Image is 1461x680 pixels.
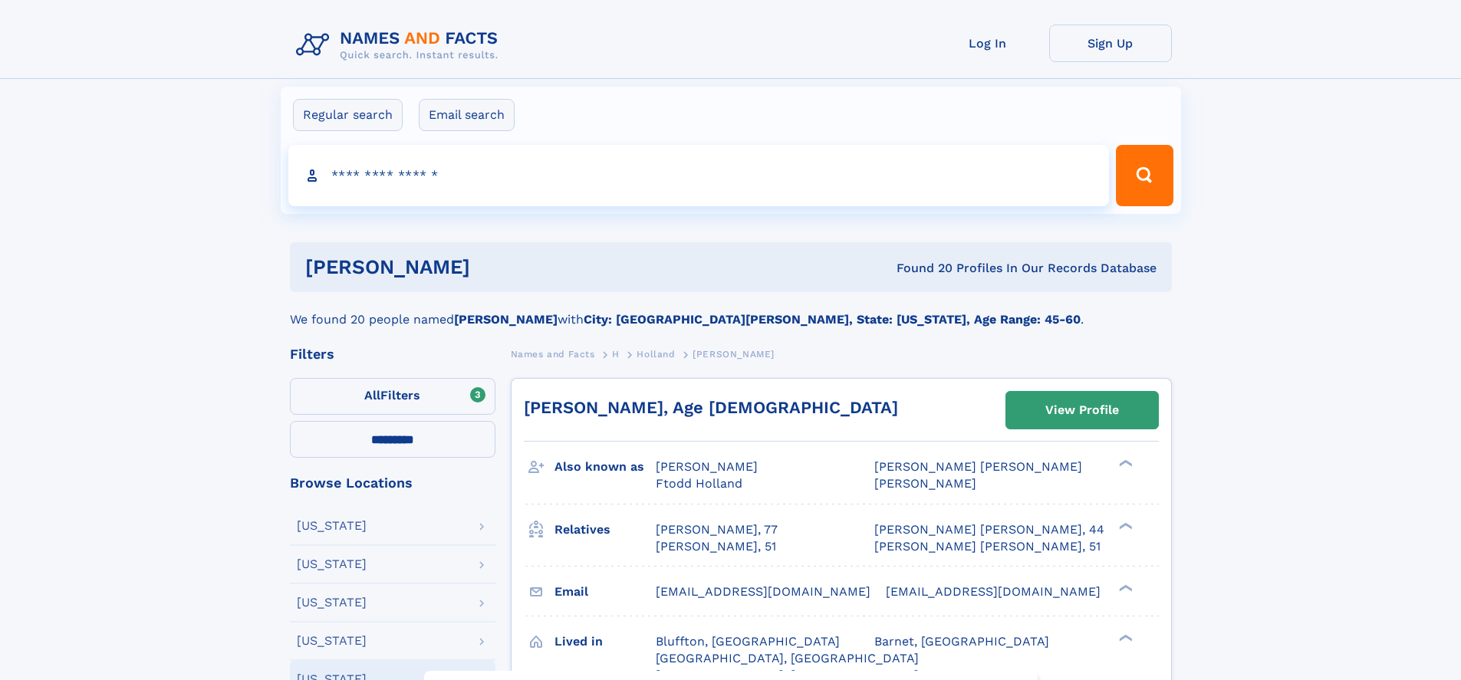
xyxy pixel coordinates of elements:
[886,584,1101,599] span: [EMAIL_ADDRESS][DOMAIN_NAME]
[1115,458,1134,468] div: ❯
[612,349,620,360] span: H
[290,292,1172,329] div: We found 20 people named with .
[612,344,620,363] a: H
[290,476,495,490] div: Browse Locations
[419,99,515,131] label: Email search
[874,459,1082,474] span: [PERSON_NAME] [PERSON_NAME]
[1049,25,1172,62] a: Sign Up
[656,521,778,538] a: [PERSON_NAME], 77
[874,538,1101,555] a: [PERSON_NAME] [PERSON_NAME], 51
[656,651,919,665] span: [GEOGRAPHIC_DATA], [GEOGRAPHIC_DATA]
[1115,583,1134,593] div: ❯
[554,517,656,543] h3: Relatives
[693,349,775,360] span: [PERSON_NAME]
[637,349,675,360] span: Holland
[288,145,1110,206] input: search input
[656,459,758,474] span: [PERSON_NAME]
[305,258,683,277] h1: [PERSON_NAME]
[874,634,1049,649] span: Barnet, [GEOGRAPHIC_DATA]
[584,312,1081,327] b: City: [GEOGRAPHIC_DATA][PERSON_NAME], State: [US_STATE], Age Range: 45-60
[524,398,898,417] a: [PERSON_NAME], Age [DEMOGRAPHIC_DATA]
[1045,393,1119,428] div: View Profile
[637,344,675,363] a: Holland
[290,347,495,361] div: Filters
[454,312,558,327] b: [PERSON_NAME]
[554,454,656,480] h3: Also known as
[1006,392,1158,429] a: View Profile
[1115,521,1134,531] div: ❯
[1116,145,1173,206] button: Search Button
[297,635,367,647] div: [US_STATE]
[297,558,367,570] div: [US_STATE]
[683,260,1157,277] div: Found 20 Profiles In Our Records Database
[511,344,595,363] a: Names and Facts
[293,99,403,131] label: Regular search
[290,378,495,415] label: Filters
[656,584,870,599] span: [EMAIL_ADDRESS][DOMAIN_NAME]
[1115,632,1134,642] div: ❯
[364,388,380,402] span: All
[874,476,976,491] span: [PERSON_NAME]
[297,596,367,609] div: [US_STATE]
[926,25,1049,62] a: Log In
[656,634,840,649] span: Bluffton, [GEOGRAPHIC_DATA]
[656,538,776,555] a: [PERSON_NAME], 51
[290,25,511,66] img: Logo Names and Facts
[874,521,1104,538] a: [PERSON_NAME] [PERSON_NAME], 44
[554,579,656,605] h3: Email
[297,520,367,532] div: [US_STATE]
[554,629,656,655] h3: Lived in
[656,476,742,491] span: Ftodd Holland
